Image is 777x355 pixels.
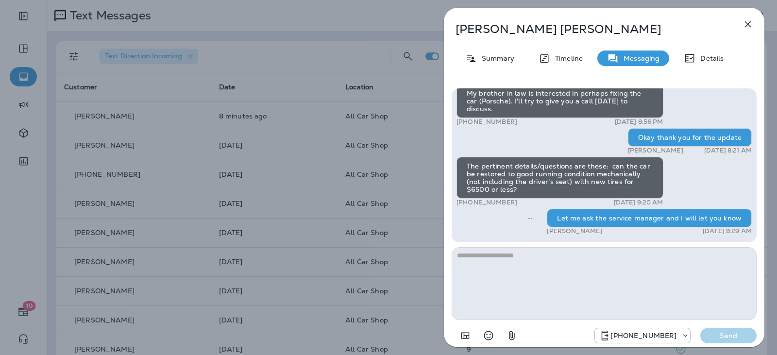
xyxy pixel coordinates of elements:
[704,147,752,154] p: [DATE] 8:21 AM
[619,54,659,62] p: Messaging
[527,213,532,222] span: Sent
[477,54,514,62] p: Summary
[695,54,724,62] p: Details
[456,326,475,345] button: Add in a premade template
[456,118,517,126] p: [PHONE_NUMBER]
[456,199,517,206] p: [PHONE_NUMBER]
[610,332,676,339] p: [PHONE_NUMBER]
[595,330,690,341] div: +1 (689) 265-4479
[615,118,663,126] p: [DATE] 8:56 PM
[614,199,663,206] p: [DATE] 9:20 AM
[628,128,752,147] div: Okay thank you for the update
[628,147,683,154] p: [PERSON_NAME]
[547,227,602,235] p: [PERSON_NAME]
[456,157,663,199] div: The pertinent details/questions are these: can the car be restored to good running condition mech...
[550,54,583,62] p: Timeline
[703,227,752,235] p: [DATE] 9:29 AM
[479,326,498,345] button: Select an emoji
[456,84,663,118] div: My brother in law is interested in perhaps fixing the car (Porsche). I'll try to give you a call ...
[456,22,721,36] p: [PERSON_NAME] [PERSON_NAME]
[547,209,752,227] div: Let me ask the service manager and I will let you know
